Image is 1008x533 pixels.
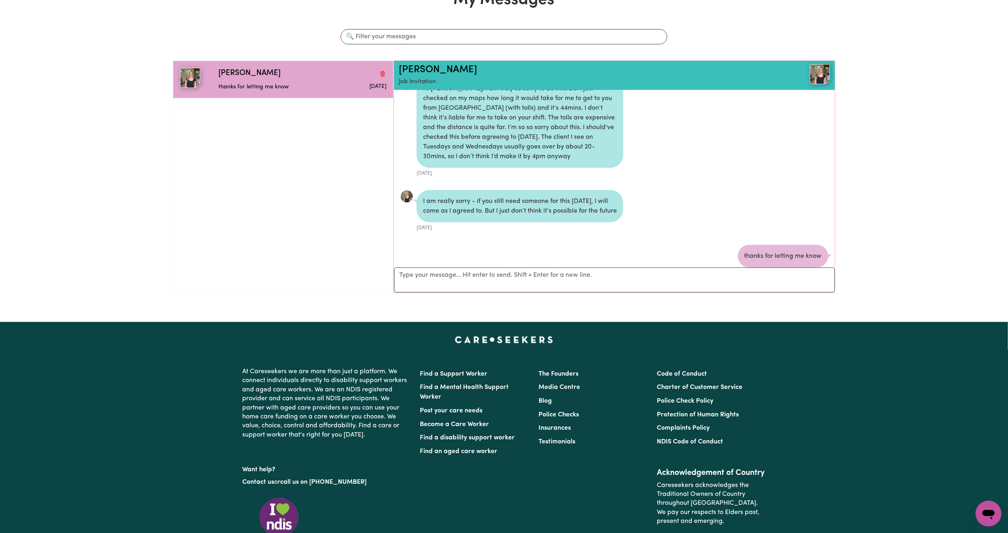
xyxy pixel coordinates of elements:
[420,448,498,455] a: Find an aged care worker
[417,77,623,168] div: Hi [PERSON_NAME], I am truly so sorry to do this. But I just checked on my maps how long it would...
[243,479,275,485] a: Contact us
[400,190,413,203] img: 746B380737DDE3EC3FDB8F000E001BFA_avatar_blob
[758,64,830,84] a: Bianca T
[218,68,281,79] span: [PERSON_NAME]
[738,245,828,268] div: thanks for letting me know
[539,412,579,418] a: Police Checks
[243,364,411,443] p: At Careseekers we are more than just a platform. We connect individuals directly to disability su...
[657,412,739,418] a: Protection of Human Rights
[657,425,710,431] a: Complaints Policy
[341,29,667,44] input: 🔍 Filter your messages
[281,479,367,485] a: call us on [PHONE_NUMBER]
[243,462,411,474] p: Want help?
[420,408,483,414] a: Post your care needs
[400,190,413,203] a: View Bianca T's profile
[657,398,713,404] a: Police Check Policy
[539,425,571,431] a: Insurances
[657,468,765,478] h2: Acknowledgement of Country
[417,222,623,232] div: [DATE]
[399,77,758,87] p: Job Invitation
[657,371,707,377] a: Code of Conduct
[420,384,509,400] a: Find a Mental Health Support Worker
[539,384,580,391] a: Media Centre
[539,371,578,377] a: The Founders
[420,371,488,377] a: Find a Support Worker
[180,68,200,88] img: Bianca T
[218,83,330,92] p: thanks for letting me know
[657,384,742,391] a: Charter of Customer Service
[976,501,1002,527] iframe: Button to launch messaging window, conversation in progress
[539,398,552,404] a: Blog
[417,190,623,222] div: I am really sorry - if you still need someone for this [DATE], I will come as I agreed to. But I ...
[539,439,575,445] a: Testimonials
[369,84,386,89] span: Message sent on September 5, 2025
[417,168,623,177] div: [DATE]
[173,61,393,98] button: Bianca T[PERSON_NAME]Delete conversationthanks for letting me knowMessage sent on September 5, 2025
[810,64,830,84] img: View Bianca T's profile
[399,65,477,75] a: [PERSON_NAME]
[455,337,553,343] a: Careseekers home page
[379,68,386,79] button: Delete conversation
[420,435,515,441] a: Find a disability support worker
[243,474,411,490] p: or
[420,421,489,428] a: Become a Care Worker
[657,439,723,445] a: NDIS Code of Conduct
[657,478,765,529] p: Careseekers acknowledges the Traditional Owners of Country throughout [GEOGRAPHIC_DATA]. We pay o...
